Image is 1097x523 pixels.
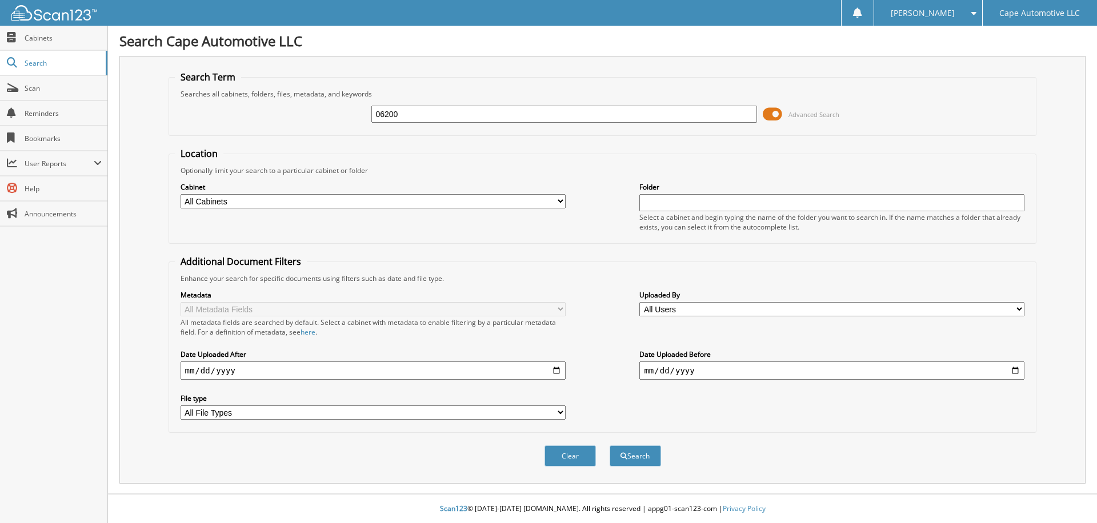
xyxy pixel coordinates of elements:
h1: Search Cape Automotive LLC [119,31,1086,50]
input: end [639,361,1024,380]
label: Date Uploaded Before [639,349,1024,359]
span: Reminders [25,108,102,118]
div: Searches all cabinets, folders, files, metadata, and keywords [175,89,1031,99]
label: Cabinet [181,182,566,192]
iframe: Chat Widget [1040,468,1097,523]
span: Cape Automotive LLC [999,10,1080,17]
legend: Location [175,147,223,160]
label: Metadata [181,290,566,300]
a: here [301,327,315,337]
span: Help [25,184,102,194]
span: Scan [25,83,102,93]
label: Date Uploaded After [181,349,566,359]
span: Scan123 [440,504,467,513]
div: Optionally limit your search to a particular cabinet or folder [175,166,1031,175]
div: Enhance your search for specific documents using filters such as date and file type. [175,273,1031,283]
span: Search [25,58,100,68]
span: Advanced Search [788,110,839,119]
input: start [181,361,566,380]
span: Bookmarks [25,134,102,143]
button: Clear [545,445,596,466]
label: Uploaded By [639,290,1024,300]
legend: Additional Document Filters [175,255,307,268]
label: File type [181,393,566,403]
span: [PERSON_NAME] [891,10,955,17]
span: User Reports [25,159,94,168]
button: Search [610,445,661,466]
label: Folder [639,182,1024,192]
div: All metadata fields are searched by default. Select a cabinet with metadata to enable filtering b... [181,317,566,337]
span: Cabinets [25,33,102,43]
div: © [DATE]-[DATE] [DOMAIN_NAME]. All rights reserved | appg01-scan123-com | [108,495,1097,523]
legend: Search Term [175,71,241,83]
a: Privacy Policy [723,504,766,513]
div: Select a cabinet and begin typing the name of the folder you want to search in. If the name match... [639,212,1024,232]
img: scan123-logo-white.svg [11,5,97,21]
span: Announcements [25,209,102,219]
